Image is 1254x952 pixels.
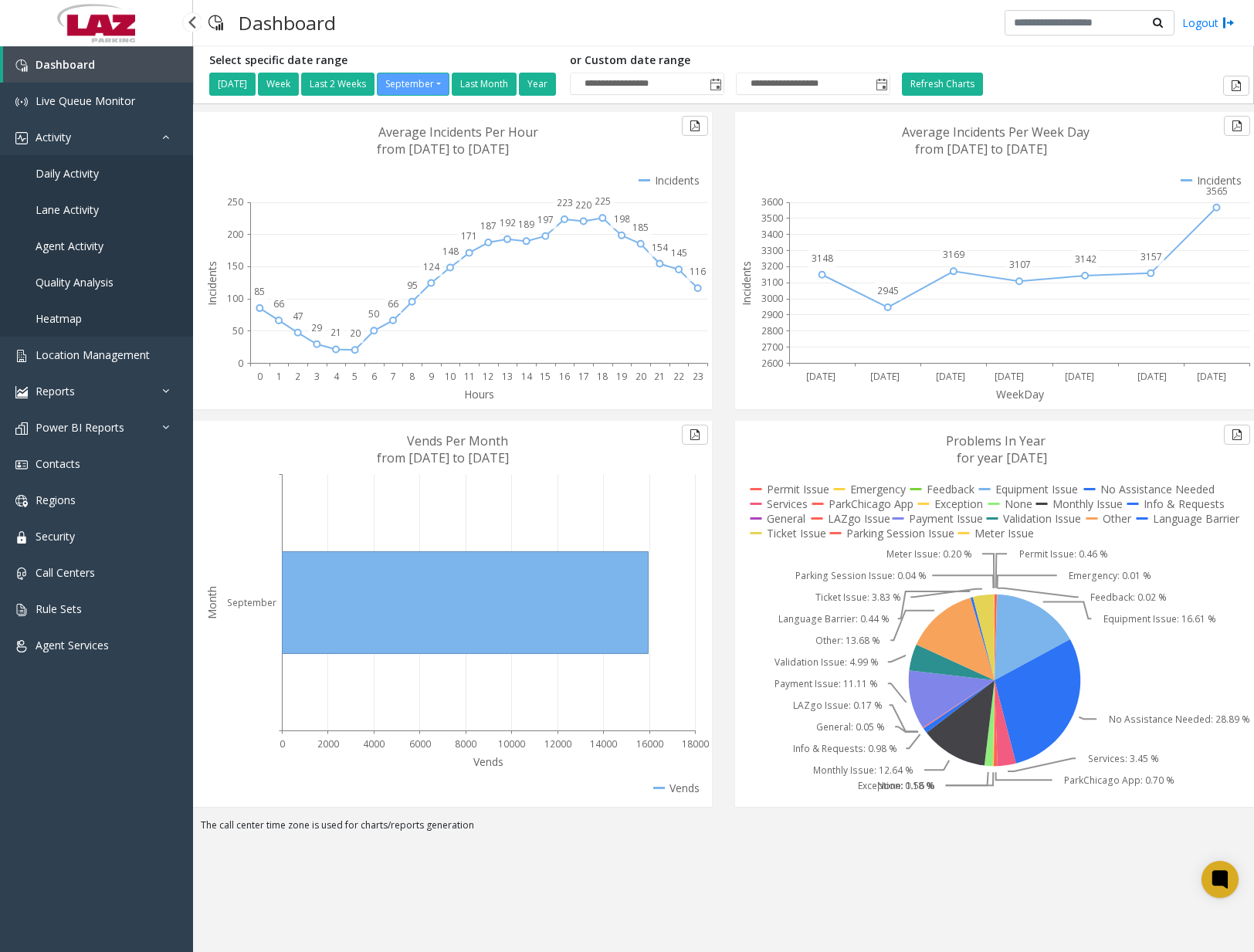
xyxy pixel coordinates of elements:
text: [DATE] [1065,370,1094,383]
span: Power BI Reports [36,420,124,435]
span: Heatmap [36,311,82,326]
span: Agent Activity [36,239,103,253]
img: 'icon' [15,132,28,144]
text: 5 [352,370,358,383]
button: Export to pdf [682,116,708,136]
text: 3000 [761,292,783,305]
text: 200 [227,228,243,241]
text: 21 [330,326,341,339]
text: Monthly Issue: 12.64 % [813,764,913,777]
text: 2 [295,370,300,383]
span: Toggle popup [873,73,890,95]
text: General: 0.05 % [816,720,885,733]
text: Average Incidents Per Hour [378,124,538,141]
text: [DATE] [870,370,900,383]
text: 150 [227,259,243,273]
text: 11 [464,370,475,383]
text: 100 [227,292,243,305]
button: Refresh Charts [902,73,983,96]
span: Agent Services [36,638,109,652]
text: 9 [429,370,434,383]
text: from [DATE] to [DATE] [915,141,1047,158]
img: 'icon' [15,96,28,108]
text: 220 [575,198,591,212]
text: 197 [537,213,554,226]
span: Security [36,529,75,544]
span: Reports [36,384,75,398]
span: Regions [36,493,76,507]
text: No Assistance Needed: 28.89 % [1109,713,1250,726]
span: Contacts [36,456,80,471]
text: 14000 [590,737,617,750]
text: Month [205,586,219,619]
text: 3400 [761,228,783,241]
text: 2700 [761,340,783,354]
img: 'icon' [15,604,28,616]
text: from [DATE] to [DATE] [377,141,509,158]
text: LAZgo Issue: 0.17 % [793,699,883,712]
span: Activity [36,130,71,144]
text: [DATE] [1197,370,1226,383]
text: 6000 [409,737,431,750]
text: 198 [614,212,630,225]
text: 47 [293,310,303,323]
text: Info & Requests: 0.98 % [793,742,897,755]
text: 4000 [363,737,385,750]
text: 66 [388,297,398,310]
button: Export to pdf [682,425,708,445]
text: 21 [654,370,665,383]
button: Last 2 Weeks [301,73,375,96]
text: [DATE] [936,370,965,383]
text: 2900 [761,308,783,321]
text: 50 [232,324,243,337]
span: Rule Sets [36,601,82,616]
text: Equipment Issue: 16.61 % [1103,612,1216,625]
text: 171 [461,229,477,242]
text: 2945 [877,284,899,297]
text: Emergency: 0.01 % [1069,569,1151,582]
img: 'icon' [15,59,28,72]
text: [DATE] [806,370,835,383]
text: 3107 [1009,258,1031,271]
text: Exception: 0.18 % [858,779,934,792]
h5: or Custom date range [570,54,890,67]
text: [DATE] [995,370,1024,383]
text: 3157 [1140,250,1162,263]
text: 0 [238,357,243,370]
text: 3500 [761,212,783,225]
text: 14 [521,370,533,383]
text: 2800 [761,324,783,337]
span: Toggle popup [707,73,724,95]
text: 20 [635,370,646,383]
text: 4 [334,370,340,383]
text: 124 [423,260,440,273]
text: 66 [273,297,284,310]
text: Problems In Year [946,432,1046,449]
text: 16000 [636,737,663,750]
span: Daily Activity [36,166,99,181]
img: pageIcon [208,4,223,42]
text: 12000 [544,737,571,750]
text: September [227,596,276,609]
img: 'icon' [15,386,28,398]
span: Location Management [36,347,150,362]
button: Export to pdf [1224,425,1250,445]
text: 16 [559,370,570,383]
img: 'icon' [15,567,28,580]
text: 3100 [761,276,783,289]
text: 0 [280,737,285,750]
text: Services: 3.45 % [1088,752,1159,765]
text: 2600 [761,357,783,370]
img: 'icon' [15,531,28,544]
text: Meter Issue: 0.20 % [886,547,972,561]
text: 10000 [498,737,525,750]
text: [DATE] [1137,370,1167,383]
img: 'icon' [15,495,28,507]
text: 250 [227,195,243,208]
text: None: 1.56 % [877,779,935,792]
text: 0 [257,370,263,383]
text: 3142 [1075,252,1096,266]
text: 7 [391,370,396,383]
text: 3200 [761,259,783,273]
text: from [DATE] to [DATE] [377,449,509,466]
